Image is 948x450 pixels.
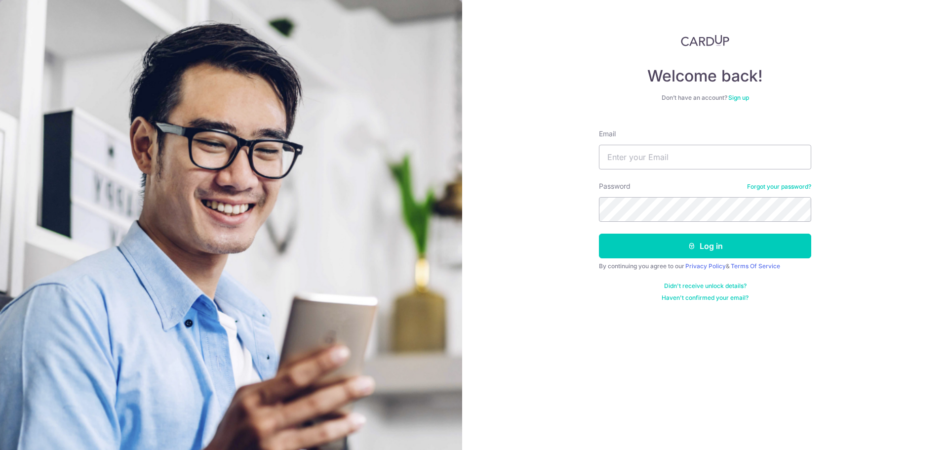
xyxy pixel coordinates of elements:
[728,94,749,101] a: Sign up
[599,181,631,191] label: Password
[599,94,811,102] div: Don’t have an account?
[685,262,726,270] a: Privacy Policy
[599,129,616,139] label: Email
[599,145,811,169] input: Enter your Email
[747,183,811,191] a: Forgot your password?
[599,66,811,86] h4: Welcome back!
[599,262,811,270] div: By continuing you agree to our &
[662,294,749,302] a: Haven't confirmed your email?
[599,234,811,258] button: Log in
[731,262,780,270] a: Terms Of Service
[681,35,729,46] img: CardUp Logo
[664,282,747,290] a: Didn't receive unlock details?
